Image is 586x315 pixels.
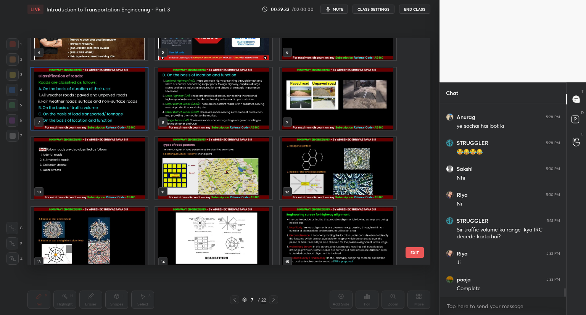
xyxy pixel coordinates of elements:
[280,67,396,130] img: 1759491226ZL5KXF.pdf
[333,6,343,12] span: mute
[457,166,473,172] h6: Sakshi
[446,217,454,225] img: 21da7bcb892a4c68bc02df671fd97734.jpg
[399,5,430,14] button: End Class
[457,191,468,198] h6: Riya
[6,237,23,249] div: X
[457,114,475,121] h6: Anurag
[6,130,22,142] div: 7
[457,217,488,224] h6: STRUGGLER
[546,167,560,171] div: 5:30 PM
[320,5,348,14] button: mute
[446,113,454,121] img: b9eb6263dd734dca820a5d2be3058b6d.jpg
[446,165,454,173] img: default.png
[280,207,396,269] img: 1759491226ZL5KXF.pdf
[546,141,560,145] div: 5:28 PM
[547,219,560,223] div: 5:31 PM
[31,67,148,130] img: 1759491226ZL5KXF.pdf
[248,297,256,302] div: 7
[457,250,468,257] h6: Riya
[457,148,560,156] div: 😂😂😂😂
[6,53,22,66] div: 2
[446,139,454,147] img: 21da7bcb892a4c68bc02df671fd97734.jpg
[353,5,394,14] button: CLASS SETTINGS
[440,103,566,297] div: grid
[155,137,272,199] img: 1759491226ZL5KXF.pdf
[546,193,560,197] div: 5:30 PM
[27,5,43,14] div: LIVE
[155,67,272,130] img: 1759491226ZL5KXF.pdf
[457,122,560,130] div: ye sachai hai loot ki
[31,137,148,199] img: 1759491226ZL5KXF.pdf
[6,99,22,111] div: 5
[27,38,417,265] div: grid
[546,115,560,119] div: 5:28 PM
[581,131,584,137] p: G
[446,250,454,257] img: 9a58a05a9ad6482a82cd9b5ca215b066.jpg
[457,200,560,208] div: Ni
[457,285,560,292] div: Complete
[581,88,584,94] p: T
[446,276,454,283] img: ac5859e3cd1242c1a5535bf8004781c0.jpg
[440,83,464,103] p: Chat
[155,207,272,269] img: 1759491226ZL5KXF.pdf
[280,137,396,199] img: 1759491226ZL5KXF.pdf
[6,222,23,234] div: C
[6,38,22,50] div: 1
[457,140,488,146] h6: STRUGGLER
[6,252,23,265] div: Z
[31,207,148,269] img: 1759491226ZL5KXF.pdf
[406,247,424,258] button: EXIT
[6,114,22,127] div: 6
[258,297,260,302] div: /
[546,277,560,282] div: 5:33 PM
[457,259,560,267] div: Ji
[546,251,560,256] div: 5:32 PM
[261,296,266,303] div: 22
[457,174,560,182] div: Nhi
[6,84,22,96] div: 4
[446,191,454,199] img: 9a58a05a9ad6482a82cd9b5ca215b066.jpg
[581,110,584,116] p: D
[457,226,560,241] div: Sir traffic volume ka range kya IRC decede karta hai?
[47,6,170,13] h4: Introduction to Transportation Engineering - Part 3
[457,276,471,283] h6: pooja
[6,69,22,81] div: 3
